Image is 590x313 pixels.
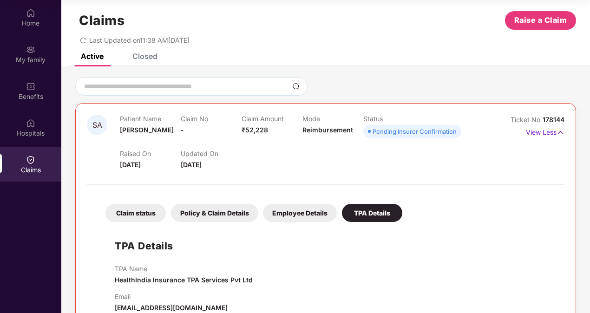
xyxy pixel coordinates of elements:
[171,204,258,222] div: Policy & Claim Details
[181,126,184,134] span: -
[514,14,567,26] span: Raise a Claim
[363,115,424,123] p: Status
[543,116,564,124] span: 178144
[526,125,564,137] p: View Less
[511,116,543,124] span: Ticket No
[181,150,242,157] p: Updated On
[120,126,174,134] span: [PERSON_NAME]
[292,83,300,90] img: svg+xml;base64,PHN2ZyBpZD0iU2VhcmNoLTMyeDMyIiB4bWxucz0iaHR0cDovL3d3dy53My5vcmcvMjAwMC9zdmciIHdpZH...
[120,115,181,123] p: Patient Name
[242,126,268,134] span: ₹52,228
[242,115,302,123] p: Claim Amount
[120,161,141,169] span: [DATE]
[181,115,242,123] p: Claim No
[26,8,35,18] img: svg+xml;base64,PHN2ZyBpZD0iSG9tZSIgeG1sbnM9Imh0dHA6Ly93d3cudzMub3JnLzIwMDAvc3ZnIiB3aWR0aD0iMjAiIG...
[181,161,202,169] span: [DATE]
[89,36,190,44] span: Last Updated on 11:38 AM[DATE]
[132,52,157,61] div: Closed
[92,121,102,129] span: SA
[302,115,363,123] p: Mode
[26,118,35,128] img: svg+xml;base64,PHN2ZyBpZD0iSG9zcGl0YWxzIiB4bWxucz0iaHR0cDovL3d3dy53My5vcmcvMjAwMC9zdmciIHdpZHRoPS...
[81,52,104,61] div: Active
[115,238,173,254] h1: TPA Details
[115,304,228,312] span: [EMAIL_ADDRESS][DOMAIN_NAME]
[115,293,228,300] p: Email
[105,204,166,222] div: Claim status
[302,126,353,134] span: Reimbursement
[505,11,576,30] button: Raise a Claim
[373,127,457,136] div: Pending Insurer Confirmation
[79,13,125,28] h1: Claims
[342,204,402,222] div: TPA Details
[26,82,35,91] img: svg+xml;base64,PHN2ZyBpZD0iQmVuZWZpdHMiIHhtbG5zPSJodHRwOi8vd3d3LnczLm9yZy8yMDAwL3N2ZyIgd2lkdGg9Ij...
[115,265,253,273] p: TPA Name
[80,36,86,44] span: redo
[26,45,35,54] img: svg+xml;base64,PHN2ZyB3aWR0aD0iMjAiIGhlaWdodD0iMjAiIHZpZXdCb3g9IjAgMCAyMCAyMCIgZmlsbD0ibm9uZSIgeG...
[263,204,337,222] div: Employee Details
[557,127,564,137] img: svg+xml;base64,PHN2ZyB4bWxucz0iaHR0cDovL3d3dy53My5vcmcvMjAwMC9zdmciIHdpZHRoPSIxNyIgaGVpZ2h0PSIxNy...
[115,276,253,284] span: HealthIndia Insurance TPA Services Pvt Ltd
[120,150,181,157] p: Raised On
[26,155,35,164] img: svg+xml;base64,PHN2ZyBpZD0iQ2xhaW0iIHhtbG5zPSJodHRwOi8vd3d3LnczLm9yZy8yMDAwL3N2ZyIgd2lkdGg9IjIwIi...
